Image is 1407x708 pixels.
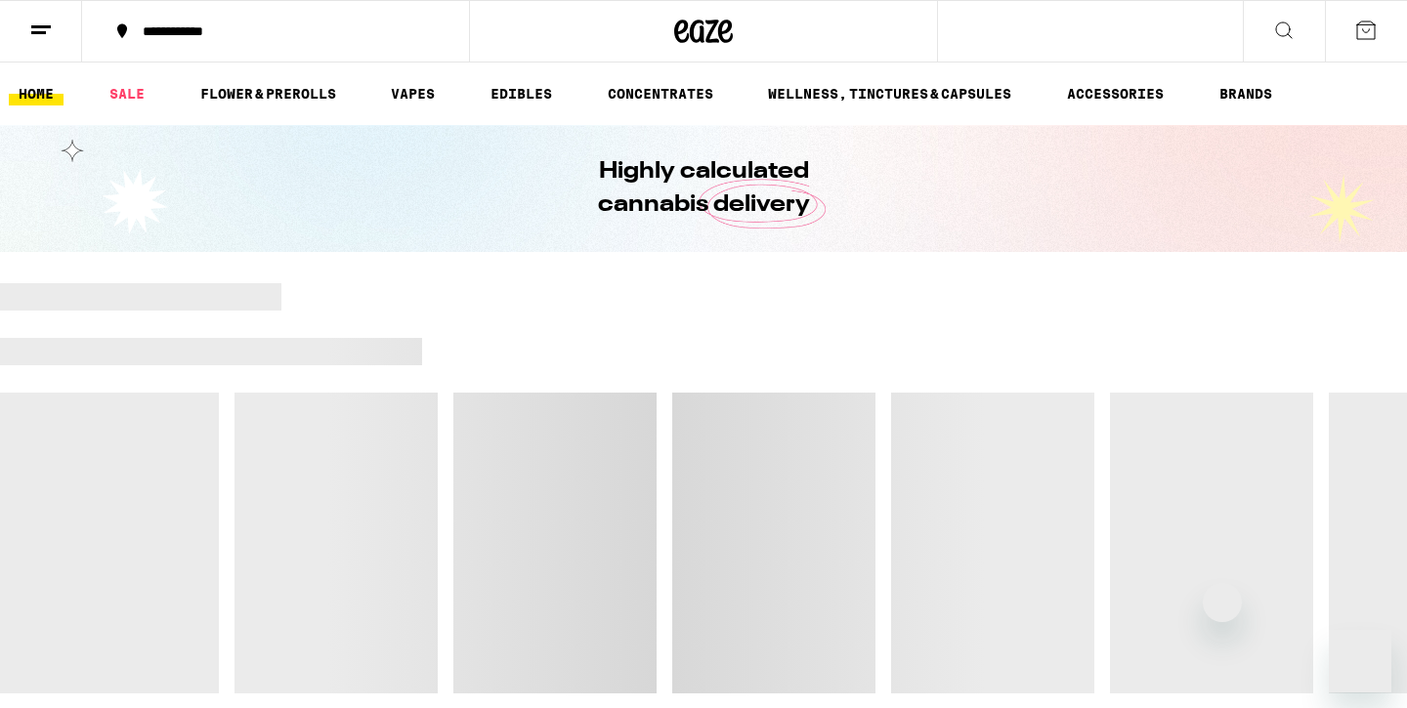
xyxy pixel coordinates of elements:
a: SALE [100,82,154,105]
a: ACCESSORIES [1057,82,1173,105]
a: FLOWER & PREROLLS [191,82,346,105]
iframe: Close message [1203,583,1242,622]
h1: Highly calculated cannabis delivery [542,155,865,222]
a: CONCENTRATES [598,82,723,105]
a: HOME [9,82,64,105]
a: VAPES [381,82,445,105]
a: WELLNESS, TINCTURES & CAPSULES [758,82,1021,105]
a: EDIBLES [481,82,562,105]
a: BRANDS [1210,82,1282,105]
iframe: Button to launch messaging window [1329,630,1391,692]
